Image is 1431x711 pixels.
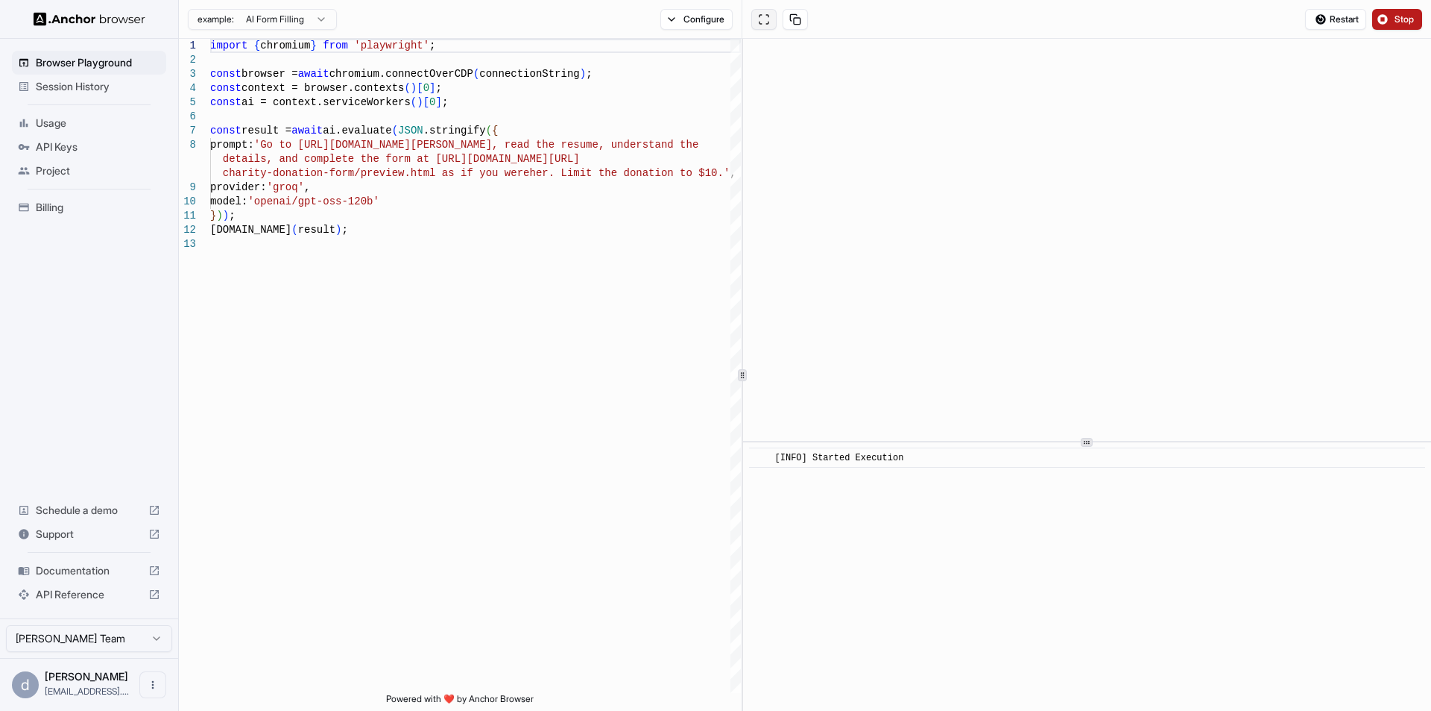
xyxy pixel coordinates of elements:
span: ( [291,224,297,236]
span: ( [473,68,479,80]
span: prompt: [210,139,254,151]
span: charity-donation-form/preview.html as if you were [223,167,530,179]
button: Open menu [139,671,166,698]
span: [ [423,96,429,108]
span: chromium [260,40,310,51]
span: chromium.connectOverCDP [329,68,473,80]
div: Schedule a demo [12,498,166,522]
button: Open in full screen [751,9,777,30]
span: ad the resume, understand the [517,139,699,151]
span: 'groq' [267,181,304,193]
span: ai = context.serviceWorkers [241,96,411,108]
span: d weinberger [45,670,128,683]
span: ; [229,210,235,222]
span: ; [435,82,441,94]
span: result [298,224,335,236]
span: 'openai/gpt-oss-120b' [247,195,379,207]
button: Stop [1372,9,1422,30]
span: } [310,40,316,51]
span: from [323,40,348,51]
div: API Reference [12,583,166,607]
span: ( [392,125,398,137]
span: } [210,210,216,222]
span: details, and complete the form at [URL] [223,153,467,165]
img: Anchor Logo [34,12,145,26]
span: const [210,96,241,108]
span: Browser Playground [36,55,160,70]
span: [DOMAIN_NAME] [210,224,291,236]
span: [INFO] Started Execution [775,453,904,463]
span: 'playwright' [354,40,429,51]
div: 12 [179,223,196,237]
span: ) [417,96,423,108]
span: Documentation [36,563,142,578]
span: ; [429,40,435,51]
div: 7 [179,124,196,138]
span: Usage [36,116,160,131]
span: Project [36,163,160,178]
div: Project [12,159,166,183]
span: const [210,68,241,80]
span: ( [404,82,410,94]
span: Session History [36,79,160,94]
span: await [291,125,323,137]
div: 1 [179,39,196,53]
span: ) [216,210,222,222]
span: , [304,181,310,193]
div: API Keys [12,135,166,159]
span: 0 [423,82,429,94]
span: ( [486,125,492,137]
div: 9 [179,181,196,195]
span: ; [586,68,592,80]
span: { [492,125,498,137]
div: 5 [179,95,196,110]
div: Support [12,522,166,546]
span: import [210,40,247,51]
div: d [12,671,39,698]
span: browser = [241,68,298,80]
span: ) [223,210,229,222]
span: Billing [36,200,160,215]
span: API Keys [36,140,160,154]
div: 4 [179,81,196,95]
div: 2 [179,53,196,67]
div: 3 [179,67,196,81]
span: ] [429,82,435,94]
span: model: [210,195,247,207]
span: const [210,125,241,137]
span: her. Limit the donation to $10.' [529,167,730,179]
div: 8 [179,138,196,152]
span: 0 [429,96,435,108]
span: ] [435,96,441,108]
div: 13 [179,237,196,251]
div: Session History [12,75,166,98]
span: example: [198,13,234,25]
span: context = browser.contexts [241,82,404,94]
div: Browser Playground [12,51,166,75]
div: Billing [12,195,166,219]
span: JSON [398,125,423,137]
button: Configure [660,9,733,30]
span: 0822994@gmail.com [45,686,129,697]
span: Powered with ❤️ by Anchor Browser [386,693,534,711]
span: Stop [1394,13,1415,25]
button: Restart [1305,9,1366,30]
div: 6 [179,110,196,124]
span: [ [417,82,423,94]
span: await [298,68,329,80]
button: Copy session ID [783,9,808,30]
span: result = [241,125,291,137]
span: provider: [210,181,267,193]
span: Support [36,527,142,542]
div: Usage [12,111,166,135]
span: ​ [756,451,764,466]
span: .stringify [423,125,486,137]
span: connectionString [479,68,579,80]
span: const [210,82,241,94]
span: Restart [1330,13,1359,25]
span: ) [411,82,417,94]
span: 'Go to [URL][DOMAIN_NAME][PERSON_NAME], re [254,139,517,151]
span: Schedule a demo [36,503,142,518]
div: 11 [179,209,196,223]
span: [DOMAIN_NAME][URL] [467,153,579,165]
